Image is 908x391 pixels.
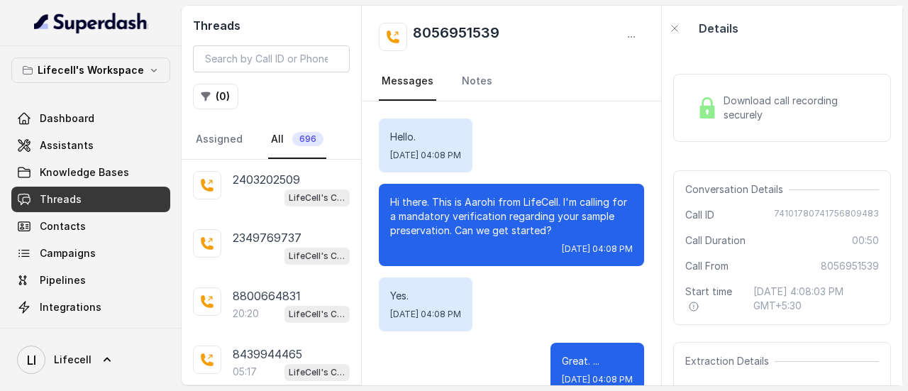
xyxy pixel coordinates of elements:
[11,214,170,239] a: Contacts
[289,307,345,321] p: LifeCell's Call Assistant
[11,241,170,266] a: Campaigns
[193,121,245,159] a: Assigned
[774,208,879,222] span: 74101780741756809483
[40,300,101,314] span: Integrations
[38,62,144,79] p: Lifecell's Workspace
[379,62,436,101] a: Messages
[233,307,259,321] p: 20:20
[11,133,170,158] a: Assistants
[268,121,326,159] a: All696
[40,327,101,341] span: API Settings
[11,340,170,380] a: Lifecell
[852,233,879,248] span: 00:50
[193,45,350,72] input: Search by Call ID or Phone Number
[685,182,789,197] span: Conversation Details
[685,259,729,273] span: Call From
[233,365,257,379] p: 05:17
[11,321,170,347] a: API Settings
[685,285,742,313] span: Start time
[562,354,633,368] p: Great. ...
[233,229,301,246] p: 2349769737
[390,195,633,238] p: Hi there. This is Aarohi from LifeCell. I'm calling for a mandatory verification regarding your s...
[40,165,129,180] span: Knowledge Bases
[193,17,350,34] h2: Threads
[233,287,301,304] p: 8800664831
[11,57,170,83] button: Lifecell's Workspace
[11,187,170,212] a: Threads
[34,11,148,34] img: light.svg
[685,208,714,222] span: Call ID
[11,106,170,131] a: Dashboard
[292,132,323,146] span: 696
[685,354,775,368] span: Extraction Details
[11,294,170,320] a: Integrations
[40,273,86,287] span: Pipelines
[289,191,345,205] p: LifeCell's Call Assistant
[233,171,300,188] p: 2403202509
[724,94,873,122] span: Download call recording securely
[11,160,170,185] a: Knowledge Bases
[379,62,644,101] nav: Tabs
[193,121,350,159] nav: Tabs
[459,62,495,101] a: Notes
[40,219,86,233] span: Contacts
[40,138,94,153] span: Assistants
[54,353,92,367] span: Lifecell
[40,111,94,126] span: Dashboard
[289,365,345,380] p: LifeCell's Call Assistant
[390,309,461,320] span: [DATE] 04:08 PM
[697,97,718,119] img: Lock Icon
[233,346,302,363] p: 8439944465
[193,84,238,109] button: (0)
[562,243,633,255] span: [DATE] 04:08 PM
[390,289,461,303] p: Yes.
[562,374,633,385] span: [DATE] 04:08 PM
[11,268,170,293] a: Pipelines
[413,23,499,51] h2: 8056951539
[685,233,746,248] span: Call Duration
[289,249,345,263] p: LifeCell's Call Assistant
[27,353,36,368] text: LI
[753,285,879,313] span: [DATE] 4:08:03 PM GMT+5:30
[390,130,461,144] p: Hello.
[699,20,738,37] p: Details
[40,246,96,260] span: Campaigns
[40,192,82,206] span: Threads
[821,259,879,273] span: 8056951539
[390,150,461,161] span: [DATE] 04:08 PM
